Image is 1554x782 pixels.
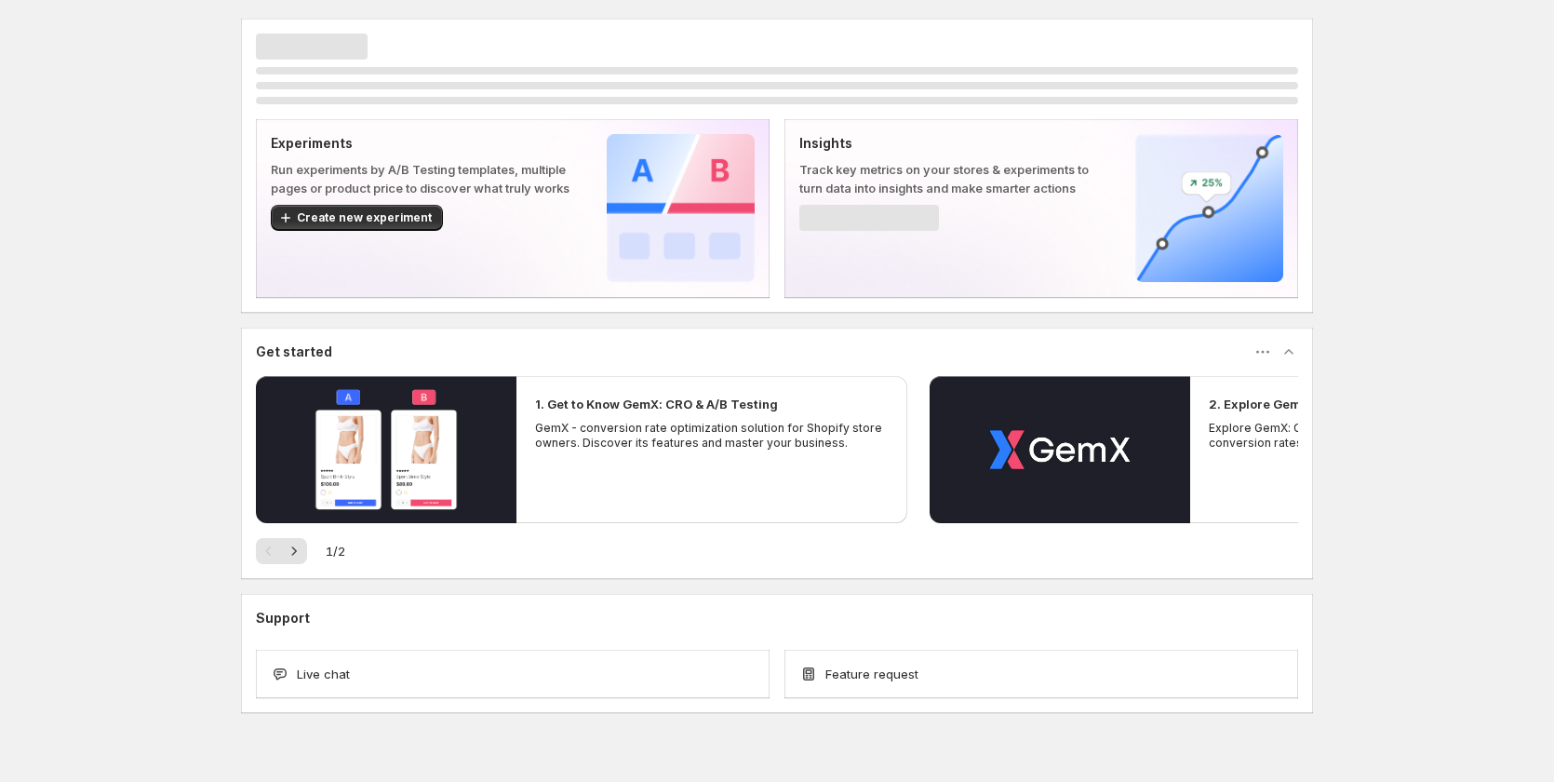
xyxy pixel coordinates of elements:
h2: 2. Explore GemX: CRO & A/B Testing Use Cases [1209,395,1497,413]
p: GemX - conversion rate optimization solution for Shopify store owners. Discover its features and ... [535,421,889,451]
button: Phát video [930,376,1190,523]
p: Run experiments by A/B Testing templates, multiple pages or product price to discover what truly ... [271,160,577,197]
h3: Support [256,609,310,627]
p: Experiments [271,134,577,153]
h3: Get started [256,343,332,361]
h2: 1. Get to Know GemX: CRO & A/B Testing [535,395,778,413]
p: Track key metrics on your stores & experiments to turn data into insights and make smarter actions [799,160,1105,197]
p: Insights [799,134,1105,153]
span: 1 / 2 [326,542,345,560]
span: Live chat [297,665,350,683]
img: Experiments [607,134,755,282]
nav: Phân trang [256,538,307,564]
span: Feature request [825,665,918,683]
button: Tiếp [281,538,307,564]
button: Create new experiment [271,205,443,231]
img: Insights [1135,134,1283,282]
button: Phát video [256,376,516,523]
span: Create new experiment [297,210,432,225]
